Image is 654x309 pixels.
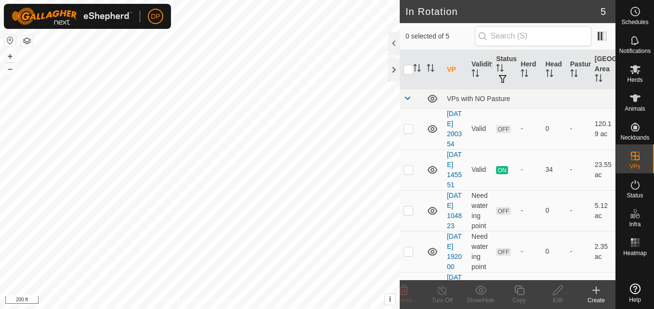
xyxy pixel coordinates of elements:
div: Turn Off [423,296,461,305]
td: - [566,149,591,190]
th: Validity [468,50,492,90]
p-sorticon: Activate to sort [521,71,528,78]
div: - [521,165,537,175]
span: DP [151,12,160,22]
button: Reset Map [4,35,16,46]
td: Need watering point [468,231,492,272]
div: - [521,124,537,134]
div: Create [577,296,615,305]
th: Status [492,50,517,90]
td: Need watering point [468,190,492,231]
span: Notifications [619,48,651,54]
div: - [521,246,537,257]
span: Animals [625,106,645,112]
td: - [566,231,591,272]
td: 34 [542,149,566,190]
a: [DATE] 192000 [447,232,462,270]
span: OFF [496,207,510,215]
a: Contact Us [209,296,238,305]
td: 2.35 ac [591,231,615,272]
td: 0 [542,231,566,272]
th: Head [542,50,566,90]
th: Herd [517,50,541,90]
p-sorticon: Activate to sort [546,71,553,78]
td: 0 [542,190,566,231]
span: Heatmap [623,250,647,256]
td: 23.55 ac [591,149,615,190]
a: [DATE] 145551 [447,151,462,189]
button: i [385,294,395,305]
span: Neckbands [620,135,649,141]
p-sorticon: Activate to sort [570,71,578,78]
th: [GEOGRAPHIC_DATA] Area [591,50,615,90]
p-sorticon: Activate to sort [496,65,504,73]
p-sorticon: Activate to sort [413,65,421,73]
span: 0 selected of 5 [405,31,475,41]
a: [DATE] 104823 [447,192,462,230]
button: Map Layers [21,35,33,47]
span: Schedules [621,19,648,25]
div: Show/Hide [461,296,500,305]
h2: In Rotation [405,6,601,17]
span: 5 [601,4,606,19]
span: OFF [496,125,510,133]
td: - [566,190,591,231]
p-sorticon: Activate to sort [595,76,602,83]
a: Privacy Policy [162,296,198,305]
a: [DATE] 200354 [447,110,462,148]
td: Valid [468,108,492,149]
th: Pasture [566,50,591,90]
div: VPs with NO Pasture [447,95,612,103]
span: Herds [627,77,642,83]
button: + [4,51,16,62]
th: VP [443,50,468,90]
a: Help [616,280,654,307]
button: – [4,63,16,75]
p-sorticon: Activate to sort [427,65,434,73]
span: VPs [629,164,640,169]
td: Valid [468,149,492,190]
img: Gallagher Logo [12,8,132,25]
span: Status [627,193,643,198]
td: 120.19 ac [591,108,615,149]
td: 0 [542,108,566,149]
td: - [566,108,591,149]
div: - [521,206,537,216]
div: Edit [538,296,577,305]
span: Infra [629,221,641,227]
p-sorticon: Activate to sort [471,71,479,78]
span: Help [629,297,641,303]
input: Search (S) [475,26,591,46]
span: Delete [395,297,412,304]
td: 5.12 ac [591,190,615,231]
span: ON [496,166,508,174]
div: Copy [500,296,538,305]
span: i [389,295,391,303]
span: OFF [496,248,510,256]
